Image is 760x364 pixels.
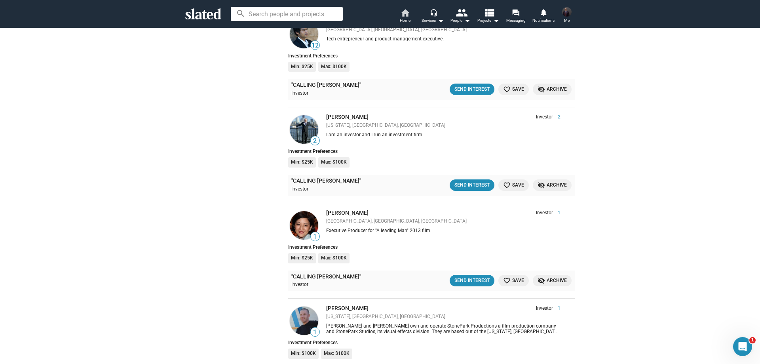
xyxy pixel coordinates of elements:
[477,16,499,25] span: Projects
[288,253,316,263] li: Min: $25K
[512,9,519,16] mat-icon: forum
[311,233,319,241] span: 1
[400,16,410,25] span: Home
[483,7,495,18] mat-icon: view_list
[288,244,575,250] div: Investment Preferences
[436,16,445,25] mat-icon: arrow_drop_down
[462,16,472,25] mat-icon: arrow_drop_down
[291,177,361,185] a: "CALLING [PERSON_NAME]"
[538,85,567,93] span: Archive
[326,323,560,334] div: [PERSON_NAME] and [PERSON_NAME] own and operate StonePark Productions a film production company a...
[422,16,444,25] div: Services
[538,276,567,285] span: Archive
[532,16,555,25] span: Notifications
[288,53,575,59] div: Investment Preferences
[291,273,361,280] a: "CALLING [PERSON_NAME]"
[291,282,402,288] div: Investor
[536,305,553,312] span: Investor
[326,228,560,234] div: Executive Producer for "A leading Man" 2013 film.
[450,179,494,191] button: Send Interest
[491,16,501,25] mat-icon: arrow_drop_down
[533,179,572,191] button: Archive
[454,181,490,189] div: Send Interest
[288,210,320,241] a: pat tsao
[538,181,545,189] mat-icon: visibility_off
[538,277,545,284] mat-icon: visibility_off
[564,16,570,25] span: Me
[419,8,446,25] button: Services
[311,328,319,336] span: 1
[503,181,524,189] span: Save
[540,8,547,16] mat-icon: notifications
[733,337,752,356] iframe: Intercom live chat
[326,36,560,42] div: Tech entrepreneur and product management executive.
[291,186,402,192] div: Investor
[288,149,575,154] div: Investment Preferences
[290,20,318,48] img: Raj Krishna
[318,62,350,72] li: Max: $100K
[288,62,316,72] li: Min: $25K
[536,210,553,216] span: Investor
[538,86,545,93] mat-icon: visibility_off
[291,90,402,97] div: Investor
[503,276,524,285] span: Save
[498,179,529,191] button: Save
[290,115,318,144] img: Bryan Glass
[290,307,318,335] img: Michael DeVita
[498,84,529,95] button: Save
[530,8,557,25] a: Notifications
[456,7,467,18] mat-icon: people
[430,9,437,16] mat-icon: headset_mic
[391,8,419,25] a: Home
[503,86,511,93] mat-icon: favorite_border
[538,181,567,189] span: Archive
[506,16,526,25] span: Messaging
[321,349,352,359] li: Max: $100K
[400,8,410,17] mat-icon: home
[450,84,494,95] button: Send Interest
[562,7,572,17] img: James Marcus
[288,349,319,359] li: Min: $100K
[291,81,361,89] a: "CALLING [PERSON_NAME]"
[533,275,572,286] button: Archive
[498,275,529,286] button: Save
[288,18,320,50] a: Raj Krishna
[326,218,560,225] div: [GEOGRAPHIC_DATA], [GEOGRAPHIC_DATA], [GEOGRAPHIC_DATA]
[318,253,350,263] li: Max: $100K
[503,181,511,189] mat-icon: favorite_border
[288,114,320,145] a: Bryan Glass
[290,211,318,240] img: pat tsao
[503,85,524,93] span: Save
[288,340,575,345] div: Investment Preferences
[749,337,756,343] span: 1
[326,305,369,311] a: [PERSON_NAME]
[502,8,530,25] a: Messaging
[450,275,494,286] button: Send Interest
[454,276,490,285] div: Send Interest
[326,114,369,120] a: [PERSON_NAME]
[231,7,343,21] input: Search people and projects
[474,8,502,25] button: Projects
[288,305,320,337] a: Michael DeVita
[326,314,560,320] div: [US_STATE], [GEOGRAPHIC_DATA], [GEOGRAPHIC_DATA]
[454,85,490,93] div: Send Interest
[318,157,350,168] li: Max: $100K
[311,42,319,50] span: 12
[553,305,560,312] span: 1
[557,6,576,26] button: James MarcusMe
[536,114,553,120] span: Investor
[326,27,560,33] div: [GEOGRAPHIC_DATA], [GEOGRAPHIC_DATA], [GEOGRAPHIC_DATA]
[326,210,369,216] a: [PERSON_NAME]
[553,114,560,120] span: 2
[288,157,316,168] li: Min: $25K
[326,122,560,129] div: [US_STATE], [GEOGRAPHIC_DATA], [GEOGRAPHIC_DATA]
[450,16,470,25] div: People
[533,84,572,95] button: Archive
[326,132,560,138] div: I am an investor and I run an investment firm
[446,8,474,25] button: People
[553,210,560,216] span: 1
[503,277,511,284] mat-icon: favorite_border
